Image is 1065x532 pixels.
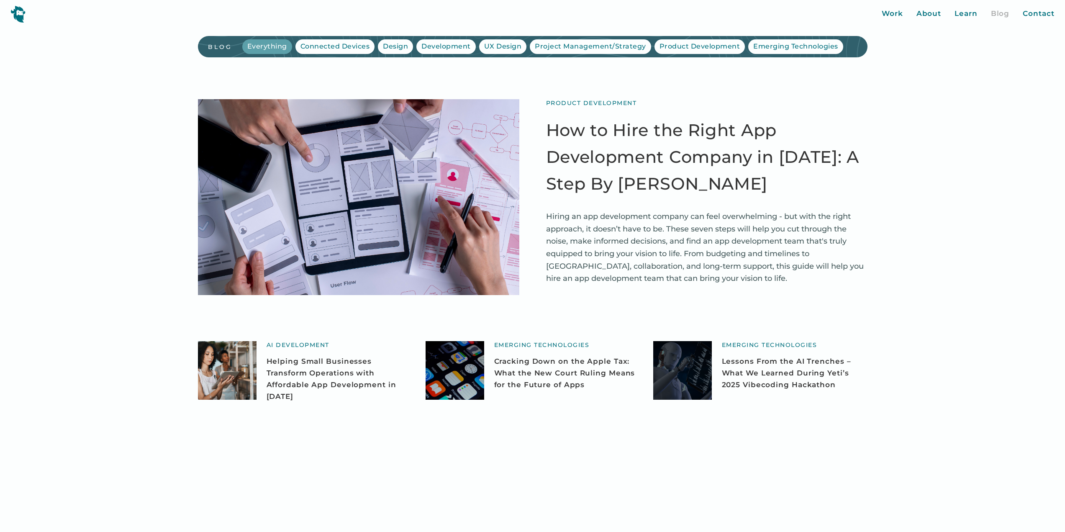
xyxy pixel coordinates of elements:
div: Emerging Technologies [753,41,838,52]
a: Lessons From the AI Trenches – What We Learned During Yeti’s 2025 Vibecoding Hackathon [722,355,867,391]
div: Development [421,41,471,52]
a: Connected Devices [295,39,375,54]
div: Product Development [660,41,740,52]
a: Learn [955,8,978,19]
div: Connected Devices [300,41,370,52]
a: UX Design [479,39,527,54]
a: How to Hire the Right App Development Company in [DATE]: A Step By [PERSON_NAME] [546,117,867,197]
a: Design [378,39,413,54]
img: yeti logo icon [10,5,26,23]
div: Emerging Technologies [494,341,590,349]
a: Helping Small Businesses Transform Operations with Affordable App Development in [DATE] [267,355,412,402]
a: Emerging Technologies [748,39,843,54]
a: Contact [1023,8,1054,19]
div: Product Development [546,99,637,107]
a: blog [208,43,242,51]
a: View Article [426,341,484,400]
a: Product Development [654,39,745,54]
div: Emerging Technologies [722,341,817,349]
div: AI Development [267,341,329,349]
a: Work [882,8,903,19]
div: Everything [247,41,287,52]
a: View Article [198,341,257,400]
a: Blog [991,8,1010,19]
a: Project Management/Strategy [530,39,651,54]
a: Everything [242,39,292,54]
div: Design [383,41,408,52]
p: Hiring an app development company can feel overwhelming - but with the right approach, it doesn’t... [546,211,867,285]
div: UX Design [484,41,522,52]
div: Project Management/Strategy [535,41,646,52]
img: an AI robot vibecoding [653,341,712,400]
a: View Article [653,341,712,400]
a: View Aritcle [198,99,519,295]
a: Development [416,39,476,54]
a: Cracking Down on the Apple Tax: What the New Court Ruling Means for the Future of Apps [494,355,640,391]
a: About [916,8,942,19]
